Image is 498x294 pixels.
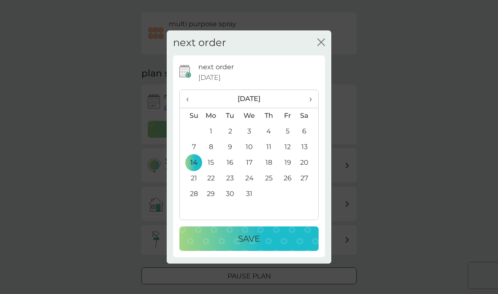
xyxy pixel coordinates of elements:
h2: next order [173,37,226,49]
td: 2 [221,124,240,139]
td: 28 [180,186,201,202]
td: 18 [259,155,278,171]
td: 16 [221,155,240,171]
button: Save [179,226,319,251]
p: Save [238,232,260,245]
th: Th [259,108,278,124]
td: 3 [240,124,259,139]
td: 12 [278,139,297,155]
td: 20 [297,155,318,171]
td: 17 [240,155,259,171]
td: 8 [201,139,221,155]
td: 11 [259,139,278,155]
td: 4 [259,124,278,139]
td: 30 [221,186,240,202]
td: 29 [201,186,221,202]
td: 7 [180,139,201,155]
td: 22 [201,171,221,186]
button: close [317,38,325,47]
td: 26 [278,171,297,186]
td: 24 [240,171,259,186]
th: Su [180,108,201,124]
th: Mo [201,108,221,124]
td: 5 [278,124,297,139]
span: ‹ [186,90,195,108]
td: 27 [297,171,318,186]
td: 19 [278,155,297,171]
th: [DATE] [201,90,297,108]
td: 14 [180,155,201,171]
th: Tu [221,108,240,124]
td: 21 [180,171,201,186]
span: › [303,90,312,108]
th: We [240,108,259,124]
td: 23 [221,171,240,186]
td: 31 [240,186,259,202]
td: 15 [201,155,221,171]
td: 13 [297,139,318,155]
span: [DATE] [198,72,221,83]
td: 1 [201,124,221,139]
th: Fr [278,108,297,124]
td: 9 [221,139,240,155]
td: 10 [240,139,259,155]
td: 25 [259,171,278,186]
th: Sa [297,108,318,124]
td: 6 [297,124,318,139]
p: next order [198,62,234,73]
